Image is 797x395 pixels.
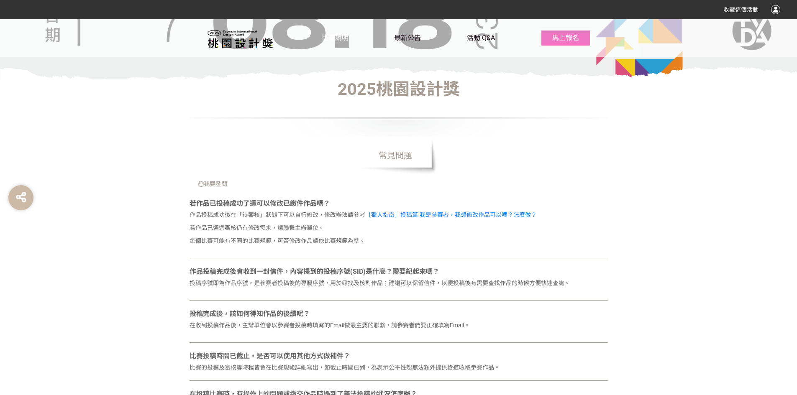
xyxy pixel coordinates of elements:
a: 活動 Q&A [467,19,495,57]
span: 收藏這個活動 [723,6,759,13]
p: 投稿序號即為作品序號，是參賽者投稿後的專屬序號，用於尋找及核對作品；建議可以保留信件，以便投稿後有需要查找作品的時候方便快速查詢。 [190,279,608,288]
div: 作品投稿完成後會收到一封信件，內容提到的投稿序號(SID)是什麼？需要記起來嗎？ [190,267,608,277]
span: 最新公告 [394,34,421,42]
p: 作品投稿成功後在「待審核」狀態下可以自行修改，修改辦法請參考 [190,211,608,219]
p: 若作品已通過審核仍有修改需求，請聯繫主辦單位。 [190,224,608,232]
h1: 2025桃園設計獎 [190,79,608,137]
a: ［獵人指南］投稿篇-我是參賽者，我想修改作品可以嗎？怎麼做？ [365,212,537,218]
a: 最新公告 [394,19,421,57]
button: 馬上報名 [541,30,591,46]
a: 比賽說明 [322,19,349,57]
span: 活動 Q&A [467,34,495,42]
p: 在收到投稿作品後，主辦單位會以參賽者投稿時填寫的Email做最主要的聯繫，請參賽者們要正確填寫Email。 [190,321,608,330]
div: 比賽投稿時間已截止，是否可以使用其他方式做補件？ [190,351,608,361]
span: 比賽說明 [322,34,349,42]
span: 馬上報名 [552,34,579,42]
div: 比賽的投稿及審核等時程皆會在比賽規範詳細寫出，如截止時間已到，為表示公平性恕無法額外提供管道收取參賽作品。 [190,363,608,372]
div: 若作品已投稿成功了還可以修改已繳件作品嗎？ [190,199,608,209]
span: 常見問題 [354,137,437,174]
p: 每個比賽可能有不同的比賽規範，可否修改作品請依比賽規範為準。 [190,237,608,245]
div: 投稿完成後，該如何得知作品的後續呢？ [190,309,608,319]
span: 我要發問 [204,178,227,190]
img: 2025桃園設計獎 [206,28,274,49]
